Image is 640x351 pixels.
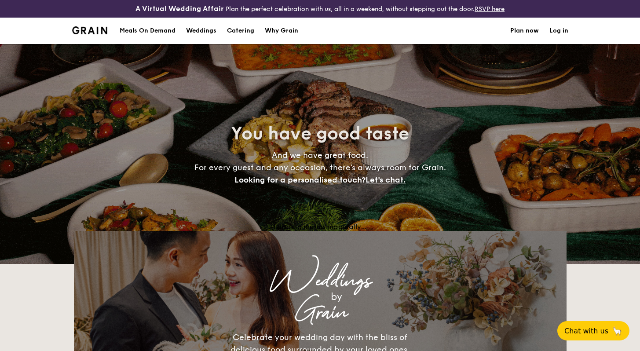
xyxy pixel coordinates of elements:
a: Log in [549,18,568,44]
span: 🦙 [612,326,622,336]
div: Loading menus magically... [74,223,567,231]
a: Meals On Demand [114,18,181,44]
div: Grain [151,305,489,321]
h4: A Virtual Wedding Affair [135,4,224,14]
button: Chat with us🦙 [557,321,629,340]
div: Why Grain [265,18,298,44]
a: Catering [222,18,260,44]
div: Weddings [151,273,489,289]
a: Weddings [181,18,222,44]
div: Weddings [186,18,216,44]
a: RSVP here [475,5,505,13]
span: Let's chat. [366,175,406,185]
div: Meals On Demand [120,18,176,44]
div: Plan the perfect celebration with us, all in a weekend, without stepping out the door. [107,4,534,14]
h1: Catering [227,18,254,44]
a: Why Grain [260,18,304,44]
div: by [184,289,489,305]
img: Grain [72,26,108,34]
a: Logotype [72,26,108,34]
a: Plan now [510,18,539,44]
span: Chat with us [564,327,608,335]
